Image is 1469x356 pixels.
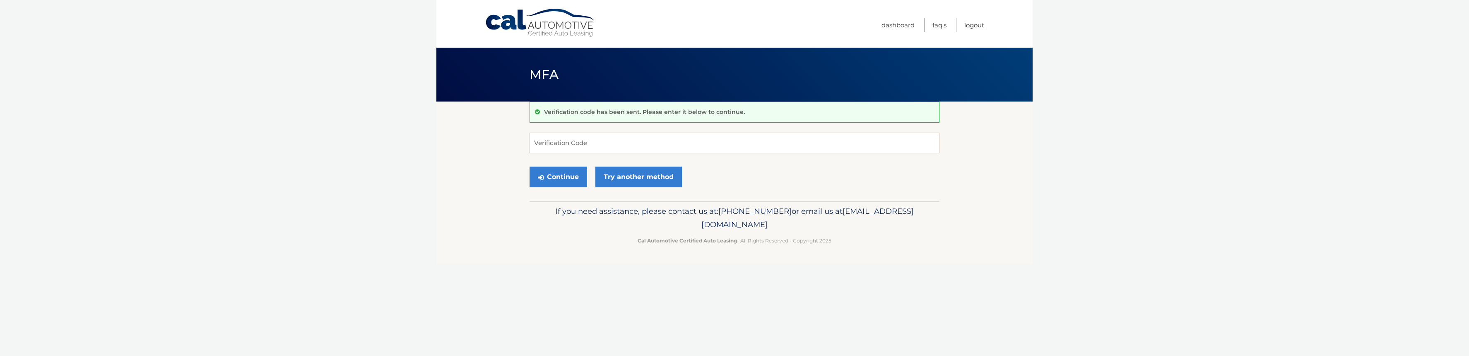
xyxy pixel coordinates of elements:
[701,206,914,229] span: [EMAIL_ADDRESS][DOMAIN_NAME]
[932,18,946,32] a: FAQ's
[718,206,792,216] span: [PHONE_NUMBER]
[530,133,939,153] input: Verification Code
[535,236,934,245] p: - All Rights Reserved - Copyright 2025
[530,67,559,82] span: MFA
[544,108,745,116] p: Verification code has been sent. Please enter it below to continue.
[964,18,984,32] a: Logout
[535,205,934,231] p: If you need assistance, please contact us at: or email us at
[530,167,587,187] button: Continue
[638,237,737,244] strong: Cal Automotive Certified Auto Leasing
[881,18,915,32] a: Dashboard
[485,8,597,38] a: Cal Automotive
[595,167,682,187] a: Try another method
